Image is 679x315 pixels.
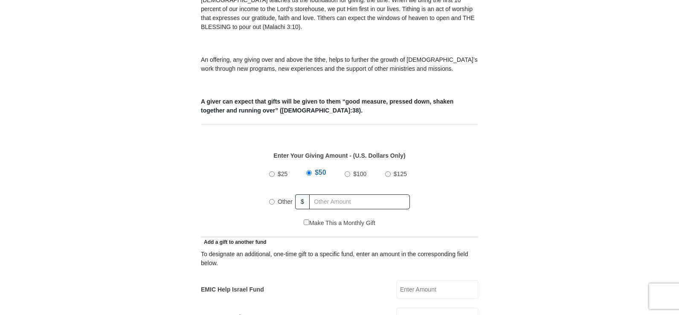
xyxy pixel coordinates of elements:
[201,285,264,294] label: EMIC Help Israel Fund
[304,219,375,228] label: Make This a Monthly Gift
[295,194,310,209] span: $
[278,171,287,177] span: $25
[278,198,293,205] span: Other
[273,152,405,159] strong: Enter Your Giving Amount - (U.S. Dollars Only)
[201,55,478,73] p: An offering, any giving over and above the tithe, helps to further the growth of [DEMOGRAPHIC_DAT...
[309,194,410,209] input: Other Amount
[201,239,267,245] span: Add a gift to another fund
[315,169,326,176] span: $50
[201,250,478,268] div: To designate an additional, one-time gift to a specific fund, enter an amount in the correspondin...
[394,171,407,177] span: $125
[201,98,453,114] b: A giver can expect that gifts will be given to them “good measure, pressed down, shaken together ...
[397,280,478,299] input: Enter Amount
[353,171,366,177] span: $100
[304,220,309,225] input: Make This a Monthly Gift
